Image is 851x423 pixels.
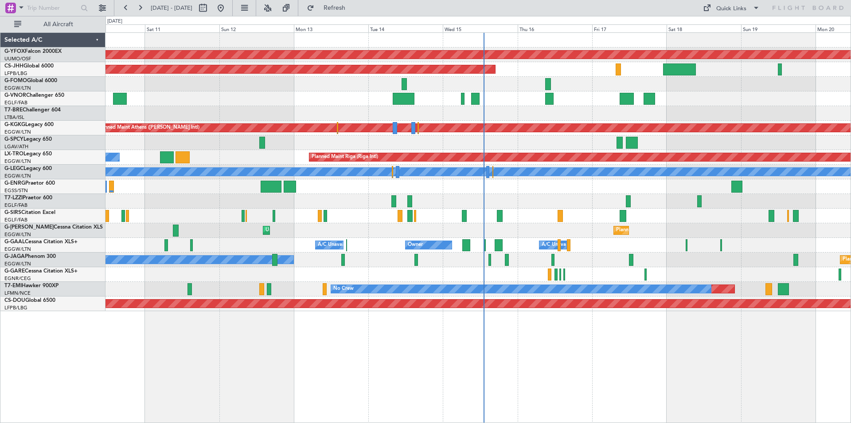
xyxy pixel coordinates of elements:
span: CS-JHH [4,63,23,69]
a: LGAV/ATH [4,143,28,150]
a: G-FOMOGlobal 6000 [4,78,57,83]
span: All Aircraft [23,21,94,28]
div: A/C Unavailable [542,238,578,252]
a: T7-BREChallenger 604 [4,107,61,113]
a: LX-TROLegacy 650 [4,151,52,157]
div: No Crew [333,282,354,296]
span: G-ENRG [4,181,25,186]
a: CS-DOUGlobal 6500 [4,298,55,303]
div: Wed 15 [443,24,517,32]
div: Owner [408,238,423,252]
div: A/C Unavailable [318,238,355,252]
a: EGGW/LTN [4,158,31,165]
div: Sat 11 [145,24,219,32]
div: Sun 19 [741,24,816,32]
a: LFPB/LBG [4,70,27,77]
span: G-GAAL [4,239,25,245]
div: Quick Links [716,4,746,13]
div: Planned Maint Athens ([PERSON_NAME] Intl) [98,121,199,134]
div: Fri 10 [70,24,145,32]
a: G-GAALCessna Citation XLS+ [4,239,78,245]
div: Mon 13 [294,24,368,32]
a: LFPB/LBG [4,304,27,311]
div: Thu 16 [518,24,592,32]
a: EGLF/FAB [4,202,27,209]
a: T7-EMIHawker 900XP [4,283,59,289]
a: LTBA/ISL [4,114,24,121]
span: T7-BRE [4,107,23,113]
a: UUMO/OSF [4,55,31,62]
div: Planned Maint [GEOGRAPHIC_DATA] ([GEOGRAPHIC_DATA]) [616,224,756,237]
span: G-GARE [4,269,25,274]
a: EGGW/LTN [4,173,31,179]
a: CS-JHHGlobal 6000 [4,63,54,69]
a: G-KGKGLegacy 600 [4,122,54,127]
span: G-SIRS [4,210,21,215]
a: EGGW/LTN [4,261,31,267]
div: Planned Maint Riga (Riga Intl) [312,150,378,164]
span: Refresh [316,5,353,11]
a: EGLF/FAB [4,217,27,223]
a: G-[PERSON_NAME]Cessna Citation XLS [4,225,103,230]
span: T7-EMI [4,283,22,289]
a: G-GARECessna Citation XLS+ [4,269,78,274]
span: LX-TRO [4,151,23,157]
span: G-[PERSON_NAME] [4,225,54,230]
a: EGGW/LTN [4,129,31,135]
a: G-YFOXFalcon 2000EX [4,49,62,54]
span: T7-LZZI [4,195,23,201]
span: G-KGKG [4,122,25,127]
div: Fri 17 [592,24,667,32]
div: Sat 18 [667,24,741,32]
a: G-SIRSCitation Excel [4,210,55,215]
a: EGLF/FAB [4,99,27,106]
span: G-VNOR [4,93,26,98]
button: Refresh [303,1,356,15]
div: Tue 14 [368,24,443,32]
span: G-LEGC [4,166,23,171]
a: EGGW/LTN [4,231,31,238]
span: G-YFOX [4,49,25,54]
div: Unplanned Maint [GEOGRAPHIC_DATA] ([GEOGRAPHIC_DATA]) [265,224,411,237]
a: G-LEGCLegacy 600 [4,166,52,171]
a: EGGW/LTN [4,85,31,91]
a: G-SPCYLegacy 650 [4,137,52,142]
span: CS-DOU [4,298,25,303]
a: G-JAGAPhenom 300 [4,254,56,259]
span: G-JAGA [4,254,25,259]
button: Quick Links [699,1,764,15]
a: EGNR/CEG [4,275,31,282]
a: G-ENRGPraetor 600 [4,181,55,186]
a: EGGW/LTN [4,246,31,253]
a: T7-LZZIPraetor 600 [4,195,52,201]
div: [DATE] [107,18,122,25]
button: All Aircraft [10,17,96,32]
a: EGSS/STN [4,187,28,194]
a: G-VNORChallenger 650 [4,93,64,98]
a: LFMN/NCE [4,290,31,296]
span: [DATE] - [DATE] [151,4,192,12]
div: Sun 12 [219,24,294,32]
input: Trip Number [27,1,78,15]
span: G-FOMO [4,78,27,83]
span: G-SPCY [4,137,23,142]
